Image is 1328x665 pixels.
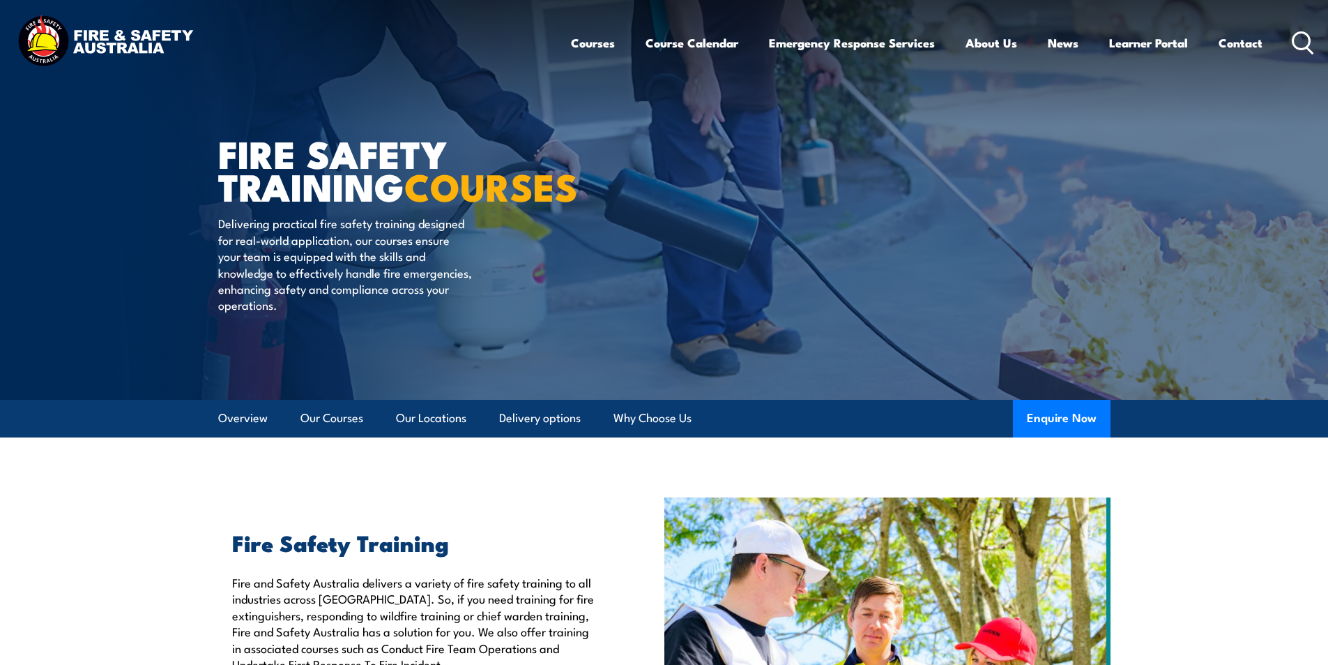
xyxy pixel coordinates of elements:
h1: FIRE SAFETY TRAINING [218,137,563,202]
a: Courses [571,24,615,61]
p: Delivering practical fire safety training designed for real-world application, our courses ensure... [218,215,473,313]
a: Our Locations [396,400,466,437]
a: Learner Portal [1109,24,1188,61]
a: News [1048,24,1078,61]
h2: Fire Safety Training [232,532,600,552]
strong: COURSES [404,156,578,214]
a: About Us [966,24,1017,61]
a: Contact [1219,24,1262,61]
a: Emergency Response Services [769,24,935,61]
a: Course Calendar [646,24,738,61]
button: Enquire Now [1013,400,1111,438]
a: Why Choose Us [613,400,692,437]
a: Delivery options [499,400,581,437]
a: Overview [218,400,268,437]
a: Our Courses [300,400,363,437]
